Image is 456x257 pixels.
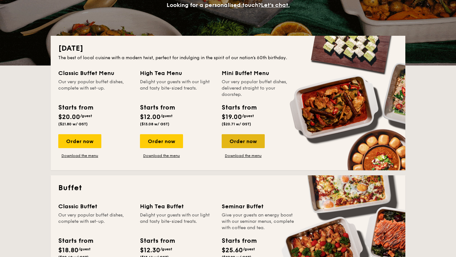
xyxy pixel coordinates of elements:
[80,114,92,118] span: /guest
[140,69,214,78] div: High Tea Menu
[58,183,398,193] h2: Buffet
[222,122,251,126] span: ($20.71 w/ GST)
[58,55,398,61] div: The best of local cuisine with a modern twist, perfect for indulging in the spirit of our nation’...
[140,134,183,148] div: Order now
[160,247,172,251] span: /guest
[242,114,254,118] span: /guest
[58,69,132,78] div: Classic Buffet Menu
[140,79,214,98] div: Delight your guests with our light and tasty bite-sized treats.
[222,153,265,158] a: Download the menu
[58,79,132,98] div: Our very popular buffet dishes, complete with set-up.
[140,212,214,231] div: Delight your guests with our light and tasty bite-sized treats.
[222,202,296,211] div: Seminar Buffet
[140,113,161,121] span: $12.00
[222,79,296,98] div: Our very popular buffet dishes, delivered straight to your doorstep.
[58,247,79,254] span: $18.80
[222,134,265,148] div: Order now
[222,212,296,231] div: Give your guests an energy boost with our seminar menus, complete with coffee and tea.
[140,153,183,158] a: Download the menu
[222,236,256,246] div: Starts from
[140,236,174,246] div: Starts from
[79,247,91,251] span: /guest
[58,212,132,231] div: Our very popular buffet dishes, complete with set-up.
[140,247,160,254] span: $12.30
[140,202,214,211] div: High Tea Buffet
[58,43,398,53] h2: [DATE]
[243,247,255,251] span: /guest
[161,114,173,118] span: /guest
[58,103,93,112] div: Starts from
[58,153,101,158] a: Download the menu
[58,113,80,121] span: $20.00
[58,134,101,148] div: Order now
[58,202,132,211] div: Classic Buffet
[167,2,261,9] span: Looking for a personalised touch?
[222,113,242,121] span: $19.00
[261,2,290,9] span: Let's chat.
[140,122,169,126] span: ($13.08 w/ GST)
[58,122,88,126] span: ($21.80 w/ GST)
[222,69,296,78] div: Mini Buffet Menu
[58,236,93,246] div: Starts from
[222,103,256,112] div: Starts from
[222,247,243,254] span: $25.60
[140,103,174,112] div: Starts from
